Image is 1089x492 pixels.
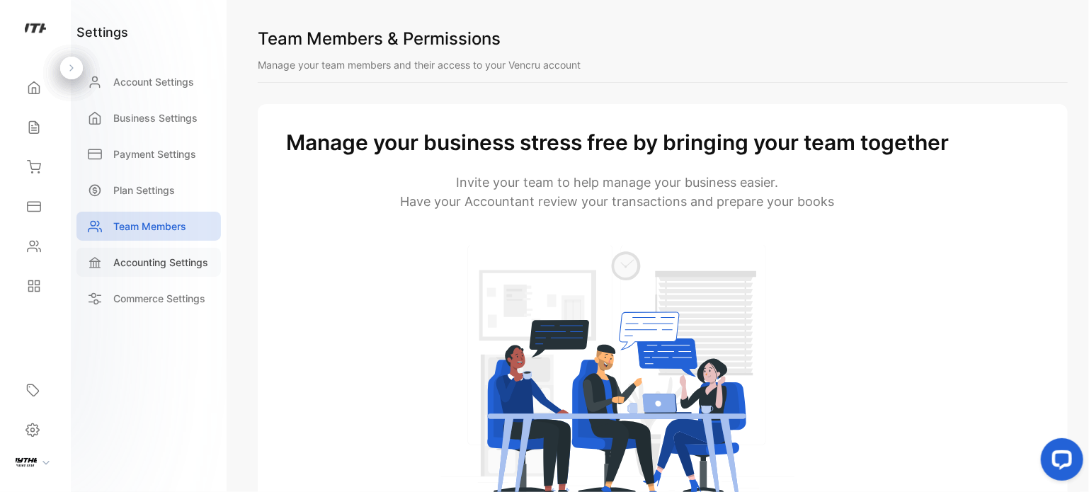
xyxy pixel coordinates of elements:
p: Invite your team to help manage your business easier. Have your Accountant review your transactio... [286,173,949,211]
p: Business Settings [113,110,198,125]
h1: Team Members & Permissions [258,26,1068,52]
img: profile [16,450,37,471]
p: Plan Settings [113,183,175,198]
p: Team Members [113,219,186,234]
a: Account Settings [76,67,221,96]
p: Commerce Settings [113,291,205,306]
p: Accounting Settings [113,255,208,270]
a: Commerce Settings [76,284,221,313]
a: Payment Settings [76,139,221,168]
a: Plan Settings [76,176,221,205]
h1: settings [76,23,128,42]
a: Accounting Settings [76,248,221,277]
img: logo [25,18,46,40]
p: Payment Settings [113,147,196,161]
p: Account Settings [113,74,194,89]
h1: Manage your business stress free by bringing your team together [286,127,949,159]
a: Business Settings [76,103,221,132]
a: Team Members [76,212,221,241]
iframe: LiveChat chat widget [1030,433,1089,492]
p: Manage your team members and their access to your Vencru account [258,57,1068,72]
